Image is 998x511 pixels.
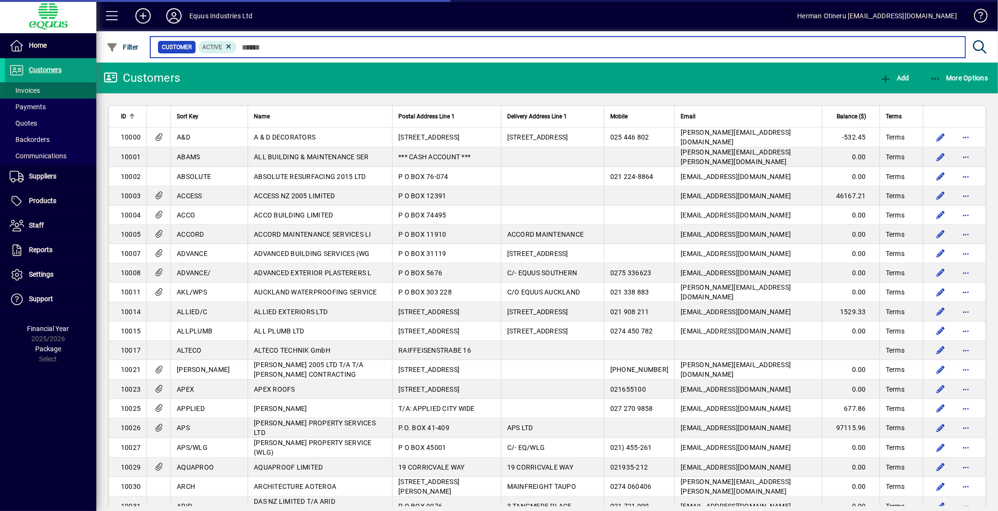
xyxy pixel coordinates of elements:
[27,325,69,332] span: Financial Year
[177,385,194,393] span: APEX
[254,439,372,456] span: [PERSON_NAME] PROPERTY SERVICE (WLG)
[828,111,875,122] div: Balance ($)
[886,345,905,355] span: Terms
[254,269,372,277] span: ADVANCED EXTERIOR PLASTERERS L
[254,192,335,200] span: ACCESS NZ 2005 LIMITED
[254,133,315,141] span: A & D DECORATORS
[933,343,948,358] button: Edit
[958,420,973,435] button: More options
[681,478,791,495] span: [PERSON_NAME][EMAIL_ADDRESS][PERSON_NAME][DOMAIN_NAME]
[177,211,195,219] span: ACCO
[189,8,253,24] div: Equus Industries Ltd
[610,111,628,122] span: Mobile
[121,153,141,161] span: 10001
[933,304,948,319] button: Edit
[933,188,948,204] button: Edit
[10,136,50,143] span: Backorders
[507,463,573,471] span: 19 CORRICVALE WAY
[681,230,791,238] span: [EMAIL_ADDRESS][DOMAIN_NAME]
[822,438,880,458] td: 0.00
[177,327,212,335] span: ALLPLUMB
[681,250,791,257] span: [EMAIL_ADDRESS][DOMAIN_NAME]
[398,444,446,451] span: P O BOX 45001
[398,211,446,219] span: P O BOX 74495
[507,111,567,122] span: Delivery Address Line 1
[958,304,973,319] button: More options
[886,384,905,394] span: Terms
[35,345,61,353] span: Package
[930,74,988,82] span: More Options
[822,225,880,244] td: 0.00
[681,283,791,301] span: [PERSON_NAME][EMAIL_ADDRESS][DOMAIN_NAME]
[822,147,880,167] td: 0.00
[162,42,192,52] span: Customer
[822,360,880,380] td: 0.00
[958,460,973,475] button: More options
[681,424,791,432] span: [EMAIL_ADDRESS][DOMAIN_NAME]
[933,169,948,184] button: Edit
[933,420,948,435] button: Edit
[886,443,905,452] span: Terms
[254,250,370,257] span: ADVANCED BUILDING SERVICES (WG
[254,346,330,354] span: ALTECO TECHNIK GmbH
[681,405,791,412] span: [EMAIL_ADDRESS][DOMAIN_NAME]
[681,327,791,335] span: [EMAIL_ADDRESS][DOMAIN_NAME]
[967,2,986,33] a: Knowledge Base
[507,502,572,510] span: 3 TANGMERE PLACE
[398,478,460,495] span: [STREET_ADDRESS][PERSON_NAME]
[177,308,207,316] span: ALLIED/C
[933,207,948,223] button: Edit
[5,165,96,189] a: Suppliers
[121,111,141,122] div: ID
[398,424,449,432] span: P.O. BOX 41-409
[121,211,141,219] span: 10004
[958,401,973,416] button: More options
[886,482,905,491] span: Terms
[5,148,96,164] a: Communications
[121,327,141,335] span: 10015
[121,366,141,373] span: 10021
[933,227,948,242] button: Edit
[933,149,948,165] button: Edit
[507,327,568,335] span: [STREET_ADDRESS]
[29,221,44,229] span: Staff
[121,463,141,471] span: 10029
[177,444,208,451] span: APS/WLG
[121,385,141,393] span: 10023
[958,343,973,358] button: More options
[958,149,973,165] button: More options
[398,192,446,200] span: P O BOX 12391
[507,444,545,451] span: C/- EQ/WLG
[610,173,654,180] span: 021 224-8864
[933,129,948,145] button: Edit
[933,382,948,397] button: Edit
[610,111,669,122] div: Mobile
[29,41,47,49] span: Home
[10,152,66,160] span: Communications
[886,307,905,317] span: Terms
[121,111,126,122] span: ID
[958,246,973,261] button: More options
[121,502,141,510] span: 10031
[177,288,207,296] span: AKL/WPS
[398,502,442,510] span: P O BOX 9076
[121,192,141,200] span: 10003
[254,419,376,436] span: [PERSON_NAME] PROPERTY SERVICES LTD
[29,295,53,303] span: Support
[121,250,141,257] span: 10007
[958,265,973,281] button: More options
[933,265,948,281] button: Edit
[254,111,270,122] span: Name
[121,230,141,238] span: 10005
[5,263,96,287] a: Settings
[177,153,200,161] span: ABAMS
[507,424,533,432] span: APS LTD
[507,308,568,316] span: [STREET_ADDRESS]
[254,230,371,238] span: ACCORD MAINTENANCE SERVICES LI
[610,288,649,296] span: 021 338 883
[681,192,791,200] span: [EMAIL_ADDRESS][DOMAIN_NAME]
[797,8,957,24] div: Herman Otineru [EMAIL_ADDRESS][DOMAIN_NAME]
[610,502,649,510] span: 021 721 909
[121,405,141,412] span: 10025
[886,423,905,433] span: Terms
